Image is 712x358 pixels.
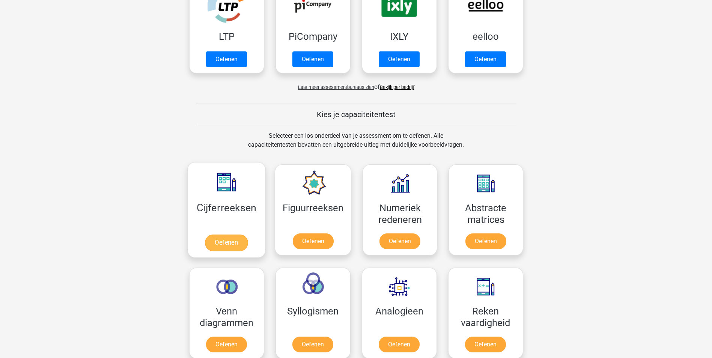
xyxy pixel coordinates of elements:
[380,84,414,90] a: Bekijk per bedrijf
[379,51,420,67] a: Oefenen
[184,77,529,92] div: of
[465,51,506,67] a: Oefenen
[298,84,374,90] span: Laat meer assessmentbureaus zien
[292,337,333,352] a: Oefenen
[379,233,420,249] a: Oefenen
[196,110,516,119] h5: Kies je capaciteitentest
[465,337,506,352] a: Oefenen
[379,337,420,352] a: Oefenen
[465,233,506,249] a: Oefenen
[293,233,334,249] a: Oefenen
[205,235,248,251] a: Oefenen
[206,337,247,352] a: Oefenen
[206,51,247,67] a: Oefenen
[241,131,471,158] div: Selecteer een los onderdeel van je assessment om te oefenen. Alle capaciteitentesten bevatten een...
[292,51,333,67] a: Oefenen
